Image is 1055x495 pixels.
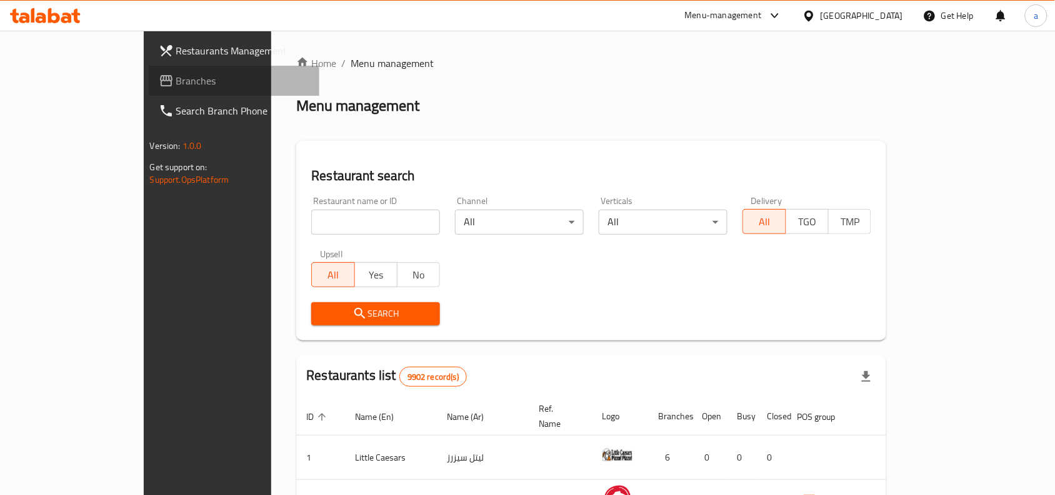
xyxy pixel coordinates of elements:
[757,436,787,480] td: 0
[150,159,207,175] span: Get support on:
[150,171,229,188] a: Support.OpsPlatform
[311,262,354,287] button: All
[592,397,648,436] th: Logo
[149,36,320,66] a: Restaurants Management
[685,8,762,23] div: Menu-management
[602,439,633,471] img: Little Caesars
[296,96,419,116] h2: Menu management
[311,302,440,325] button: Search
[306,409,330,424] span: ID
[176,43,310,58] span: Restaurants Management
[354,262,397,287] button: Yes
[397,262,440,287] button: No
[149,96,320,126] a: Search Branch Phone
[296,56,886,71] nav: breadcrumb
[447,409,500,424] span: Name (Ar)
[757,397,787,436] th: Closed
[1034,9,1038,23] span: a
[360,266,392,284] span: Yes
[727,397,757,436] th: Busy
[306,366,467,387] h2: Restaurants list
[648,436,692,480] td: 6
[296,436,345,480] td: 1
[321,306,430,322] span: Search
[317,266,349,284] span: All
[727,436,757,480] td: 0
[176,103,310,118] span: Search Branch Phone
[692,436,727,480] td: 0
[402,266,435,284] span: No
[599,210,727,235] div: All
[311,166,871,185] h2: Restaurant search
[748,213,781,231] span: All
[400,371,466,383] span: 9902 record(s)
[341,56,346,71] li: /
[539,401,577,431] span: Ref. Name
[786,209,829,234] button: TGO
[150,138,181,154] span: Version:
[851,362,881,392] div: Export file
[828,209,871,234] button: TMP
[648,397,692,436] th: Branches
[821,9,903,23] div: [GEOGRAPHIC_DATA]
[791,213,824,231] span: TGO
[345,436,437,480] td: Little Caesars
[320,250,343,258] label: Upsell
[182,138,202,154] span: 1.0.0
[455,210,584,235] div: All
[399,367,467,387] div: Total records count
[437,436,529,480] td: ليتل سيزرز
[692,397,727,436] th: Open
[797,409,851,424] span: POS group
[751,196,782,205] label: Delivery
[311,210,440,235] input: Search for restaurant name or ID..
[176,73,310,88] span: Branches
[355,409,410,424] span: Name (En)
[149,66,320,96] a: Branches
[834,213,866,231] span: TMP
[742,209,786,234] button: All
[351,56,434,71] span: Menu management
